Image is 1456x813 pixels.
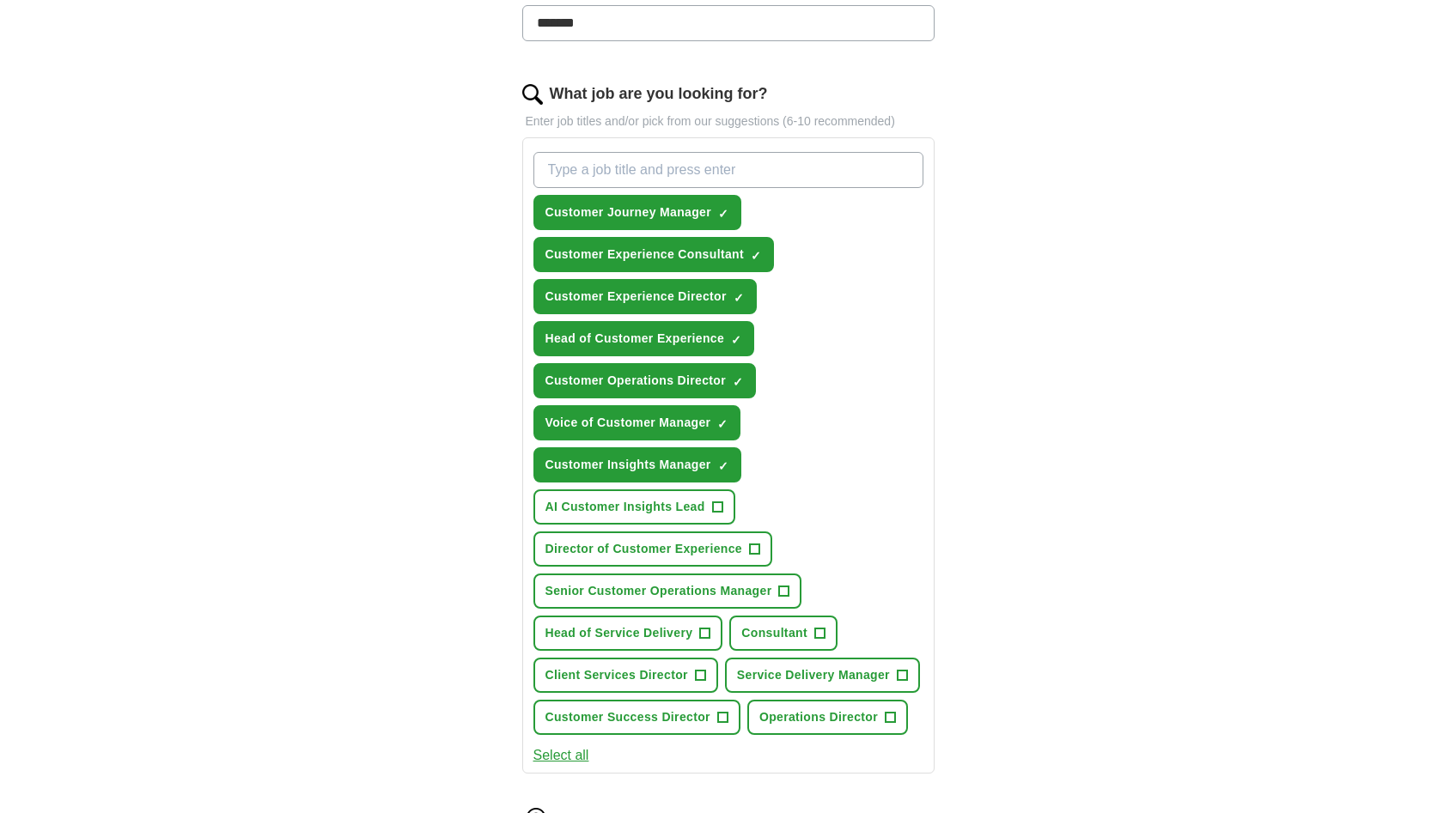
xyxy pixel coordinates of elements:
[751,249,761,263] span: ✓
[545,246,744,264] span: Customer Experience Consultant
[533,700,740,735] button: Customer Success Director
[550,82,768,106] label: What job are you looking for?
[533,531,772,567] button: Director of Customer Experience
[759,708,878,726] span: Operations Director
[545,708,710,726] span: Customer Success Director
[718,207,728,221] span: ✓
[533,658,718,693] button: Client Services Director
[731,333,741,347] span: ✓
[741,624,807,642] span: Consultant
[533,405,741,440] button: Voice of Customer Manager✓
[545,498,705,516] span: AI Customer Insights Lead
[545,372,727,390] span: Customer Operations Director
[737,666,890,684] span: Service Delivery Manager
[533,195,742,230] button: Customer Journey Manager✓
[545,288,727,306] span: Customer Experience Director
[545,666,688,684] span: Client Services Director
[545,414,711,432] span: Voice of Customer Manager
[545,582,772,600] span: Senior Customer Operations Manager
[545,624,693,642] span: Head of Service Delivery
[545,540,742,558] span: Director of Customer Experience
[533,745,589,766] button: Select all
[545,203,712,221] span: Customer Journey Manager
[725,658,920,693] button: Service Delivery Manager
[545,456,711,474] span: Customer Insights Manager
[522,112,935,130] p: Enter job titles and/or pick from our suggestions (6-10 recommended)
[733,375,743,389] span: ✓
[545,330,725,348] span: Head of Customer Experience
[522,84,543,105] img: search.png
[533,363,757,398] button: Customer Operations Director✓
[533,279,757,314] button: Customer Experience Director✓
[717,417,728,431] span: ✓
[734,291,744,305] span: ✓
[533,321,755,356] button: Head of Customer Experience✓
[747,700,908,735] button: Operations Director
[533,447,741,482] button: Customer Insights Manager✓
[718,459,728,473] span: ✓
[533,152,923,188] input: Type a job title and press enter
[533,489,735,525] button: AI Customer Insights Lead
[533,573,802,609] button: Senior Customer Operations Manager
[533,237,774,272] button: Customer Experience Consultant✓
[533,616,723,651] button: Head of Service Delivery
[729,616,838,651] button: Consultant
